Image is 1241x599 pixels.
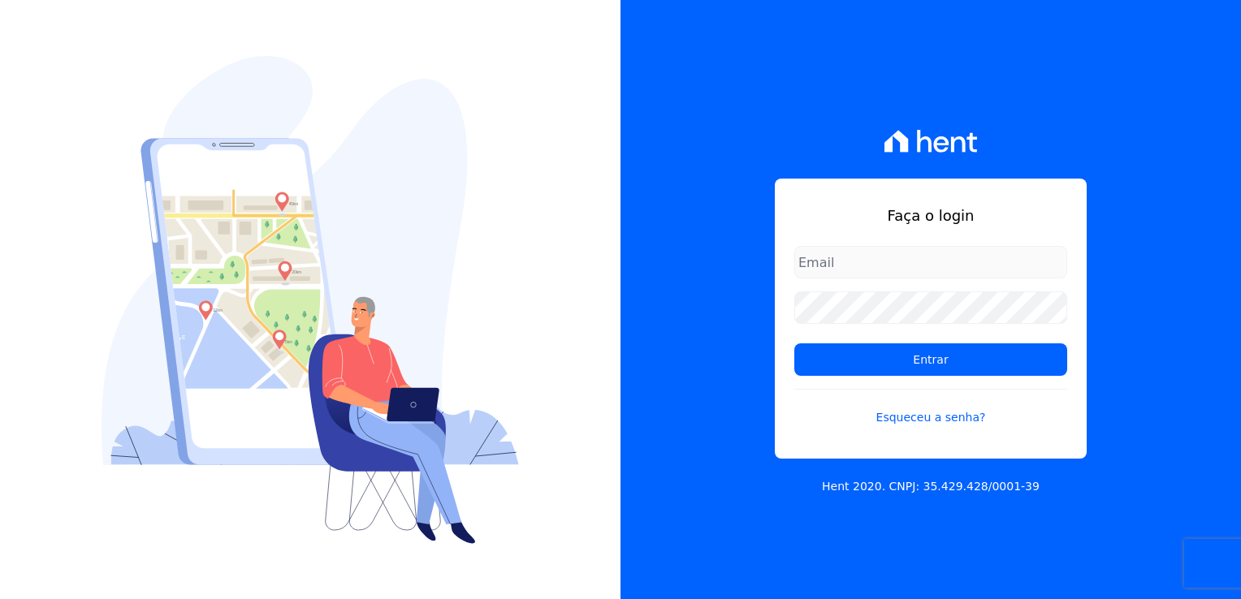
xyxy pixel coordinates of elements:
[794,389,1067,426] a: Esqueceu a senha?
[794,246,1067,278] input: Email
[102,56,519,544] img: Login
[794,205,1067,226] h1: Faça o login
[794,343,1067,376] input: Entrar
[822,478,1040,495] p: Hent 2020. CNPJ: 35.429.428/0001-39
